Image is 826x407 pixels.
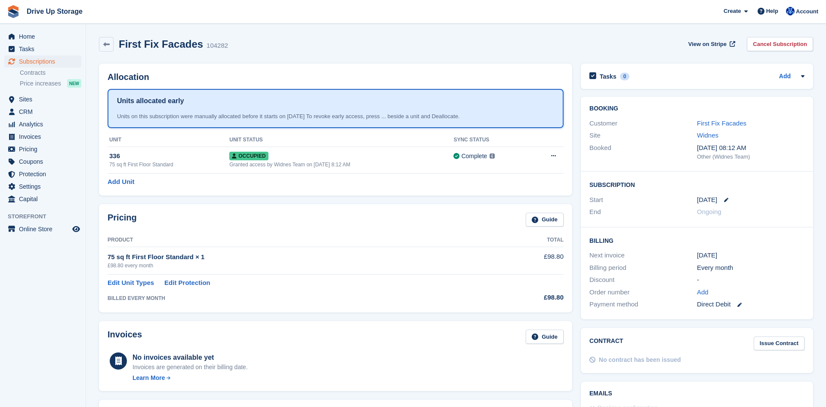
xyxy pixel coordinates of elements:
[4,118,81,130] a: menu
[589,275,697,285] div: Discount
[19,193,71,205] span: Capital
[133,373,165,383] div: Learn More
[206,41,228,51] div: 104282
[133,363,248,372] div: Invoices are generated on their billing date.
[526,213,564,227] a: Guide
[108,262,490,269] div: £98.80 every month
[796,7,818,16] span: Account
[4,156,81,168] a: menu
[19,93,71,105] span: Sites
[589,207,697,217] div: End
[4,31,81,43] a: menu
[490,247,564,274] td: £98.80
[697,195,717,205] time: 2025-09-15 00:00:00 UTC
[7,5,20,18] img: stora-icon-8386f47178a22dfd0bd8f6a31ec36ba5ce8667c1dd55bd0f319d3a0aa187defe.svg
[4,43,81,55] a: menu
[453,133,530,147] th: Sync Status
[108,213,137,227] h2: Pricing
[786,7,795,15] img: Widnes Team
[697,288,709,297] a: Add
[697,119,746,127] a: First Fix Facades
[4,181,81,193] a: menu
[697,300,804,309] div: Direct Debit
[19,106,71,118] span: CRM
[19,31,71,43] span: Home
[20,80,61,88] span: Price increases
[461,152,487,161] div: Complete
[589,337,623,351] h2: Contract
[19,131,71,143] span: Invoices
[117,112,554,121] div: Units on this subscription were manually allocated before it starts on [DATE] To revoke early acc...
[19,55,71,67] span: Subscriptions
[8,212,86,221] span: Storefront
[108,72,564,82] h2: Allocation
[526,330,564,344] a: Guide
[19,181,71,193] span: Settings
[20,69,81,77] a: Contracts
[117,96,184,106] h1: Units allocated early
[19,118,71,130] span: Analytics
[19,156,71,168] span: Coupons
[108,233,490,247] th: Product
[589,143,697,161] div: Booked
[4,55,81,67] a: menu
[766,7,778,15] span: Help
[71,224,81,234] a: Preview store
[589,195,697,205] div: Start
[685,37,737,51] a: View on Stripe
[108,330,142,344] h2: Invoices
[600,73,616,80] h2: Tasks
[4,131,81,143] a: menu
[133,373,248,383] a: Learn More
[19,43,71,55] span: Tasks
[697,275,804,285] div: -
[108,278,154,288] a: Edit Unit Types
[747,37,813,51] a: Cancel Subscription
[697,208,721,215] span: Ongoing
[620,73,630,80] div: 0
[119,38,203,50] h2: First Fix Facades
[108,252,490,262] div: 75 sq ft First Floor Standard × 1
[589,263,697,273] div: Billing period
[19,223,71,235] span: Online Store
[697,263,804,273] div: Every month
[589,180,804,189] h2: Subscription
[109,151,229,161] div: 336
[779,72,791,82] a: Add
[4,93,81,105] a: menu
[109,161,229,168] div: 75 sq ft First Floor Standard
[23,4,86,18] a: Drive Up Storage
[108,294,490,302] div: BILLED EVERY MONTH
[4,106,81,118] a: menu
[589,390,804,397] h2: Emails
[229,161,453,168] div: Granted access by Widnes Team on [DATE] 8:12 AM
[4,143,81,155] a: menu
[589,131,697,141] div: Site
[589,119,697,129] div: Customer
[67,79,81,88] div: NEW
[724,7,741,15] span: Create
[19,143,71,155] span: Pricing
[589,288,697,297] div: Order number
[490,233,564,247] th: Total
[133,352,248,363] div: No invoices available yet
[688,40,727,49] span: View on Stripe
[19,168,71,180] span: Protection
[754,337,804,351] a: Issue Contract
[697,153,804,161] div: Other (Widnes Team)
[599,355,681,364] div: No contract has been issued
[20,79,81,88] a: Price increases NEW
[589,105,804,112] h2: Booking
[164,278,210,288] a: Edit Protection
[589,236,804,245] h2: Billing
[4,223,81,235] a: menu
[108,133,229,147] th: Unit
[108,177,134,187] a: Add Unit
[697,132,718,139] a: Widnes
[4,193,81,205] a: menu
[4,168,81,180] a: menu
[697,251,804,260] div: [DATE]
[490,153,495,159] img: icon-info-grey-7440780725fd019a000dd9b08b2336e03edf1995a4989e88bcd33f0948082b44.svg
[490,293,564,303] div: £98.80
[589,300,697,309] div: Payment method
